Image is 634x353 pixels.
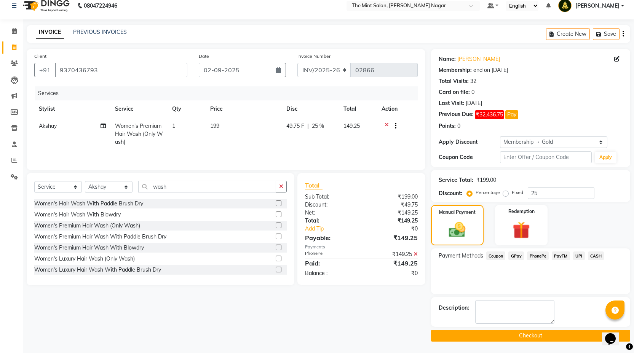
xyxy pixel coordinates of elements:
[508,251,524,260] span: GPay
[361,233,423,242] div: ₹149.25
[457,122,460,130] div: 0
[110,100,168,118] th: Service
[138,181,276,192] input: Search or Scan
[439,153,500,161] div: Coupon Code
[312,122,324,130] span: 25 %
[299,225,372,233] a: Add Tip
[588,251,604,260] span: CASH
[439,88,470,96] div: Card on file:
[305,181,323,189] span: Total
[457,55,500,63] a: [PERSON_NAME]
[476,176,496,184] div: ₹199.00
[475,110,504,119] span: ₹32,436.75
[168,100,206,118] th: Qty
[34,63,56,77] button: +91
[361,209,423,217] div: ₹149.25
[439,138,500,146] div: Apply Discount
[55,63,187,77] input: Search by Name/Mobile/Email/Code
[35,86,423,100] div: Services
[439,55,456,63] div: Name:
[500,151,592,163] input: Enter Offer / Coupon Code
[339,100,377,118] th: Total
[439,209,476,216] label: Manual Payment
[439,99,464,107] div: Last Visit:
[512,189,523,196] label: Fixed
[34,244,144,252] div: Women's Premium Hair Wash With Blowdry
[470,77,476,85] div: 32
[439,66,472,74] div: Membership:
[299,259,361,268] div: Paid:
[361,201,423,209] div: ₹49.75
[439,77,469,85] div: Total Visits:
[593,28,620,40] button: Save
[286,122,304,130] span: 49.75 F
[199,53,209,60] label: Date
[343,122,360,129] span: 149.25
[508,208,535,215] label: Redemption
[39,122,57,129] span: Akshay
[527,251,549,260] span: PhonePe
[361,217,423,225] div: ₹149.25
[476,189,500,196] label: Percentage
[507,219,535,241] img: _gift.svg
[439,252,483,260] span: Payment Methods
[299,209,361,217] div: Net:
[297,53,331,60] label: Invoice Number
[505,110,518,119] button: Pay
[439,304,469,312] div: Description:
[473,66,508,74] div: end on [DATE]
[552,251,570,260] span: PayTM
[34,222,140,230] div: Women's Premium Hair Wash (Only Wash)
[431,330,630,342] button: Checkout
[575,2,620,10] span: [PERSON_NAME]
[299,250,361,258] div: PhonePe
[361,259,423,268] div: ₹149.25
[471,88,474,96] div: 0
[34,53,46,60] label: Client
[595,152,616,163] button: Apply
[466,99,482,107] div: [DATE]
[307,122,309,130] span: |
[439,110,474,119] div: Previous Due:
[439,122,456,130] div: Points:
[372,225,423,233] div: ₹0
[34,255,135,263] div: Women's Luxury Hair Wash (Only Wash)
[361,250,423,258] div: ₹149.25
[299,201,361,209] div: Discount:
[73,29,127,35] a: PREVIOUS INVOICES
[172,122,175,129] span: 1
[34,266,161,274] div: Women's Luxury Hair Wash With Paddle Brush Dry
[377,100,418,118] th: Action
[444,220,471,239] img: _cash.svg
[486,251,506,260] span: Coupon
[299,217,361,225] div: Total:
[210,122,219,129] span: 199
[602,323,626,345] iframe: chat widget
[439,176,473,184] div: Service Total:
[282,100,339,118] th: Disc
[206,100,282,118] th: Price
[573,251,585,260] span: UPI
[34,233,166,241] div: Women's Premium Hair Wash With Paddle Brush Dry
[34,100,110,118] th: Stylist
[546,28,590,40] button: Create New
[299,233,361,242] div: Payable:
[36,25,64,39] a: INVOICE
[361,269,423,277] div: ₹0
[305,244,418,250] div: Payments
[439,189,462,197] div: Discount:
[34,200,143,208] div: Women's Hair Wash With Paddle Brush Dry
[361,193,423,201] div: ₹199.00
[34,211,121,219] div: Women's Hair Wash With Blowdry
[299,193,361,201] div: Sub Total:
[115,122,163,145] span: Women's Premium Hair Wash (Only Wash)
[299,269,361,277] div: Balance :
